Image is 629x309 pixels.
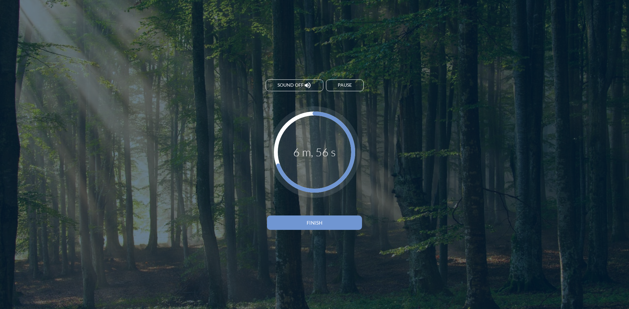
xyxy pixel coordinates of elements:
[338,82,352,88] div: Pause
[267,215,362,230] button: Finish
[304,81,312,89] i: volume_up
[277,82,304,88] span: Sound off
[266,79,323,91] button: Sound off
[326,79,364,91] button: Pause
[278,220,351,226] div: Finish
[293,145,336,159] div: 6 m, 56 s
